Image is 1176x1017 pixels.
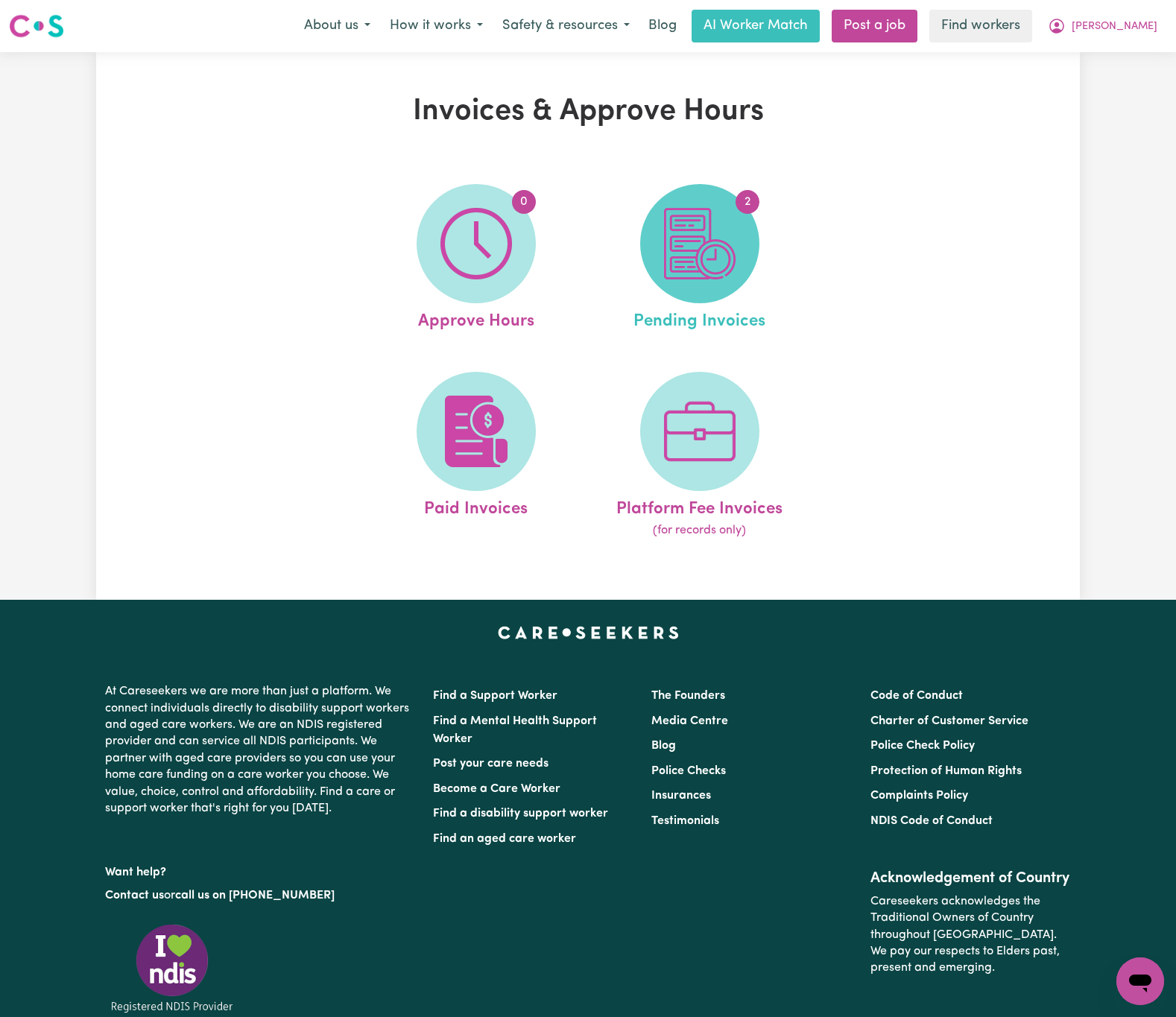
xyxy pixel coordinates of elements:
a: Find an aged care worker [433,833,576,845]
a: Contact us [105,890,164,902]
a: Become a Care Worker [433,783,560,795]
a: Charter of Customer Service [870,715,1028,727]
span: (for records only) [653,522,746,539]
a: Protection of Human Rights [870,765,1022,777]
a: Complaints Policy [870,790,968,802]
a: Police Checks [651,765,726,777]
img: Registered NDIS provider [105,922,239,1015]
a: Platform Fee Invoices(for records only) [592,372,807,540]
a: Blog [639,10,686,42]
iframe: Button to launch messaging window [1116,957,1164,1005]
a: Find a Support Worker [433,690,557,702]
a: Post a job [832,10,917,42]
h1: Invoices & Approve Hours [269,94,907,130]
a: Insurances [651,790,711,802]
a: Find a disability support worker [433,808,608,820]
a: The Founders [651,690,725,702]
a: Blog [651,740,676,752]
span: Platform Fee Invoices [616,491,783,522]
a: Approve Hours [369,184,584,335]
button: My Account [1038,10,1167,42]
span: [PERSON_NAME] [1072,19,1157,35]
a: Pending Invoices [592,184,807,335]
button: How it works [380,10,493,42]
a: Paid Invoices [369,372,584,540]
a: call us on [PHONE_NUMBER] [175,890,335,902]
span: Paid Invoices [424,491,528,522]
a: Code of Conduct [870,690,963,702]
span: 0 [512,190,536,214]
button: Safety & resources [493,10,639,42]
button: About us [294,10,380,42]
a: Police Check Policy [870,740,975,752]
a: Media Centre [651,715,728,727]
p: At Careseekers we are more than just a platform. We connect individuals directly to disability su... [105,677,415,823]
a: Careseekers home page [498,627,679,639]
span: Approve Hours [418,303,534,335]
p: or [105,881,415,910]
span: Pending Invoices [633,303,765,335]
img: Careseekers logo [9,13,64,39]
a: Careseekers logo [9,9,64,43]
a: Testimonials [651,815,719,827]
a: NDIS Code of Conduct [870,815,993,827]
a: AI Worker Match [692,10,820,42]
p: Want help? [105,858,415,881]
p: Careseekers acknowledges the Traditional Owners of Country throughout [GEOGRAPHIC_DATA]. We pay o... [870,887,1071,983]
span: 2 [736,190,759,214]
a: Find a Mental Health Support Worker [433,715,597,745]
a: Post your care needs [433,758,549,770]
a: Find workers [929,10,1032,42]
h2: Acknowledgement of Country [870,869,1071,887]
